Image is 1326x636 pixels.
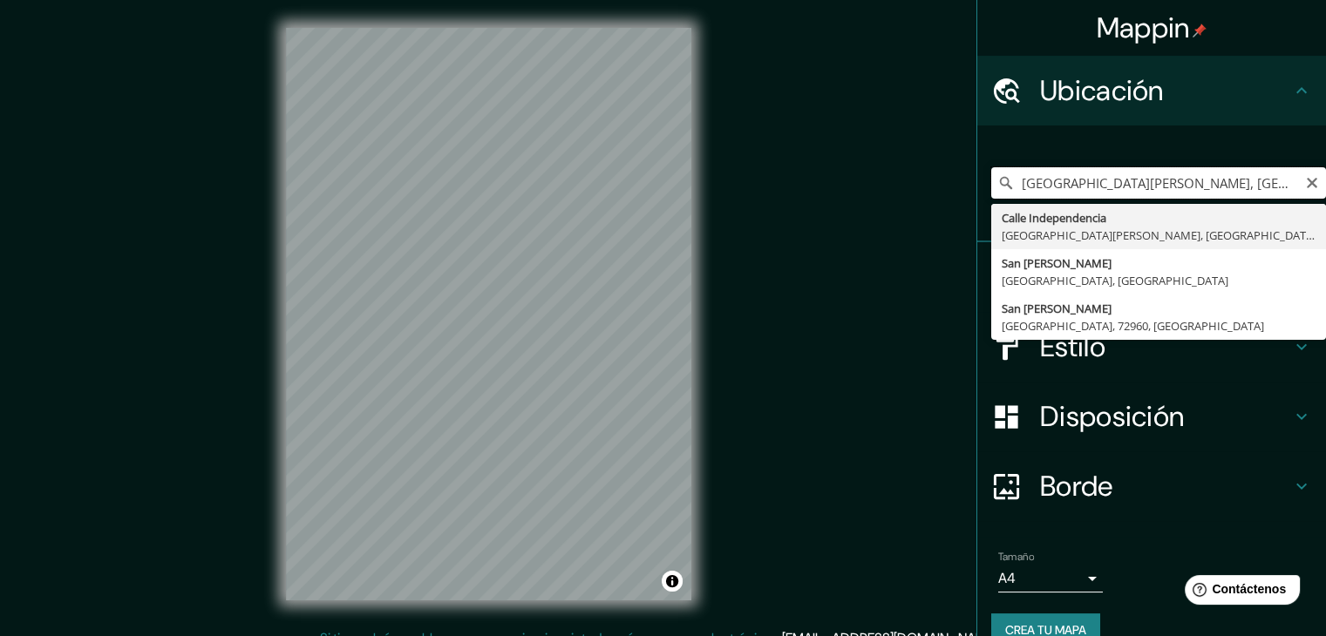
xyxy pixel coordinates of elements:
[1002,301,1112,316] font: San [PERSON_NAME]
[1040,468,1113,504] font: Borde
[998,569,1016,587] font: A4
[977,451,1326,521] div: Borde
[1305,173,1319,190] button: Claro
[1040,398,1184,435] font: Disposición
[1040,328,1105,365] font: Estilo
[662,571,683,592] button: Activar o desactivar atribución
[286,28,691,600] canvas: Mapa
[977,312,1326,382] div: Estilo
[1002,210,1106,226] font: Calle Independencia
[1002,255,1112,271] font: San [PERSON_NAME]
[1002,318,1264,334] font: [GEOGRAPHIC_DATA], 72960, [GEOGRAPHIC_DATA]
[1171,568,1307,617] iframe: Lanzador de widgets de ayuda
[1002,273,1228,288] font: [GEOGRAPHIC_DATA], [GEOGRAPHIC_DATA]
[998,550,1034,564] font: Tamaño
[977,56,1326,125] div: Ubicación
[977,382,1326,451] div: Disposición
[977,242,1326,312] div: Patas
[1097,10,1190,46] font: Mappin
[1193,24,1207,37] img: pin-icon.png
[991,167,1326,199] input: Elige tu ciudad o zona
[998,565,1103,592] div: A4
[1040,72,1164,109] font: Ubicación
